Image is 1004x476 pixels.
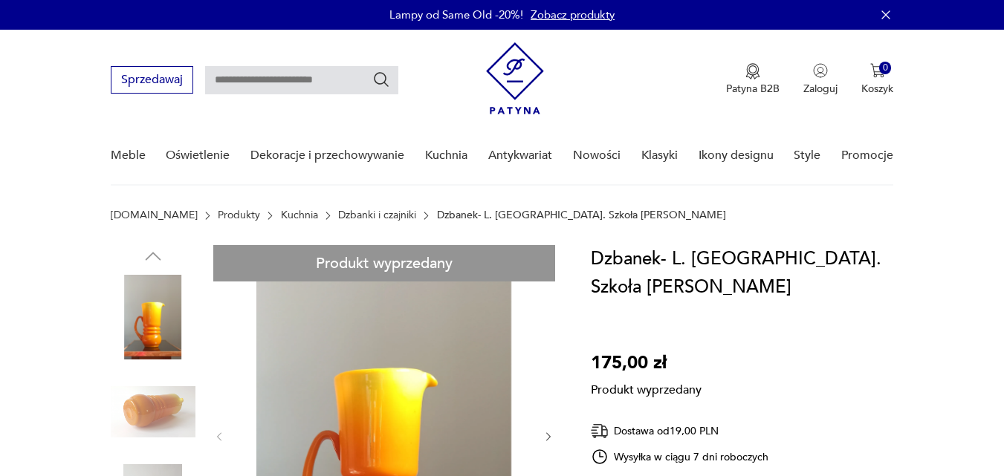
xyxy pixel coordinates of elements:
[726,63,780,96] a: Ikona medaluPatyna B2B
[338,209,416,221] a: Dzbanki i czajniki
[726,82,780,96] p: Patyna B2B
[425,127,467,184] a: Kuchnia
[591,422,769,440] div: Dostawa od 19,00 PLN
[372,71,390,88] button: Szukaj
[813,63,828,78] img: Ikonka użytkownika
[591,377,702,398] p: Produkt wyprzedany
[111,209,198,221] a: [DOMAIN_NAME]
[591,448,769,466] div: Wysyłka w ciągu 7 dni roboczych
[591,245,904,301] h1: Dzbanek- L. [GEOGRAPHIC_DATA]. Szkoła [PERSON_NAME]
[870,63,885,78] img: Ikona koszyka
[389,7,523,22] p: Lampy od Same Old -20%!
[861,82,893,96] p: Koszyk
[573,127,621,184] a: Nowości
[111,127,146,184] a: Meble
[488,127,552,184] a: Antykwariat
[281,209,318,221] a: Kuchnia
[437,209,726,221] p: Dzbanek- L. [GEOGRAPHIC_DATA]. Szkoła [PERSON_NAME]
[218,209,260,221] a: Produkty
[591,422,609,440] img: Ikona dostawy
[861,63,893,96] button: 0Koszyk
[111,66,193,94] button: Sprzedawaj
[591,349,702,377] p: 175,00 zł
[699,127,774,184] a: Ikony designu
[486,42,544,114] img: Patyna - sklep z meblami i dekoracjami vintage
[726,63,780,96] button: Patyna B2B
[794,127,820,184] a: Style
[879,62,892,74] div: 0
[641,127,678,184] a: Klasyki
[250,127,404,184] a: Dekoracje i przechowywanie
[531,7,615,22] a: Zobacz produkty
[166,127,230,184] a: Oświetlenie
[111,76,193,86] a: Sprzedawaj
[841,127,893,184] a: Promocje
[803,82,838,96] p: Zaloguj
[745,63,760,79] img: Ikona medalu
[803,63,838,96] button: Zaloguj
